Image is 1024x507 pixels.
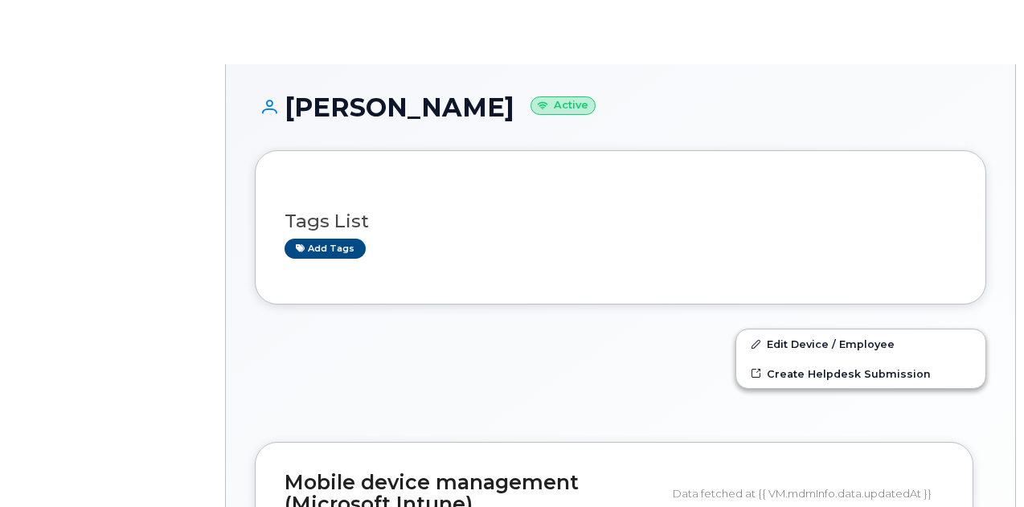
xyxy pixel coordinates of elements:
[736,329,985,358] a: Edit Device / Employee
[530,96,596,115] small: Active
[285,239,366,259] a: Add tags
[285,211,956,231] h3: Tags List
[255,93,986,121] h1: [PERSON_NAME]
[736,359,985,388] a: Create Helpdesk Submission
